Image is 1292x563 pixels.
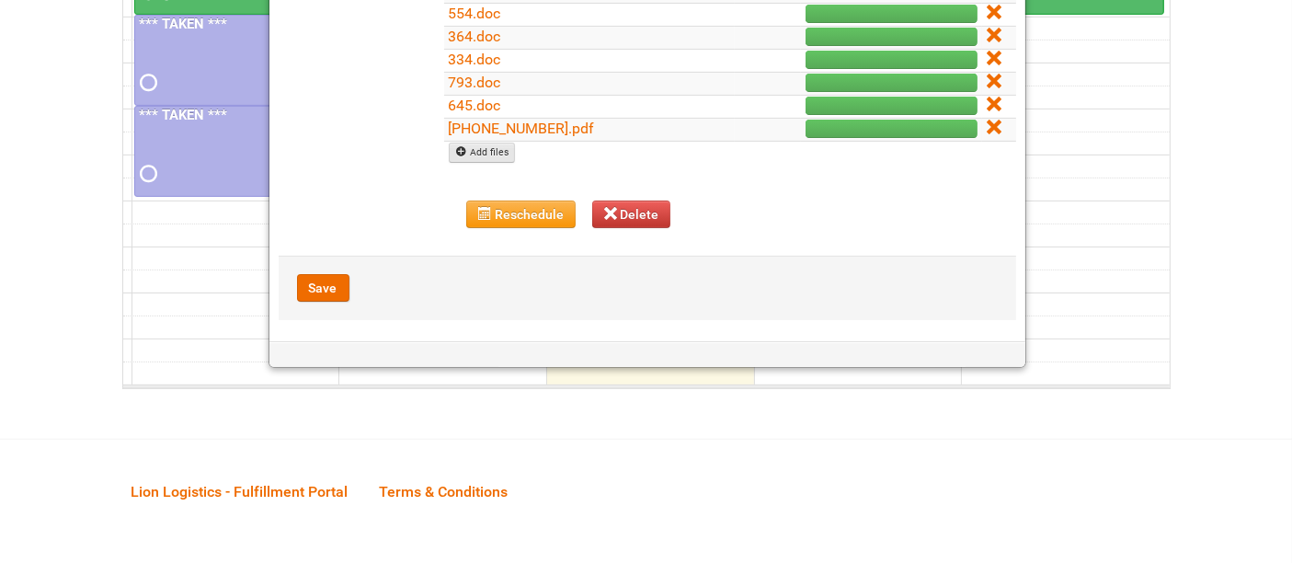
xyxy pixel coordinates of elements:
[141,167,154,180] span: Requested
[366,463,522,520] a: Terms & Conditions
[449,97,501,114] a: 645.doc
[449,5,501,22] a: 554.doc
[449,74,501,91] a: 793.doc
[131,483,349,500] span: Lion Logistics - Fulfillment Portal
[380,483,509,500] span: Terms & Conditions
[118,463,362,520] a: Lion Logistics - Fulfillment Portal
[449,51,501,68] a: 334.doc
[449,28,501,45] a: 364.doc
[449,143,516,163] a: Add files
[297,274,349,302] button: Save
[592,201,671,228] button: Delete
[141,76,154,89] span: Requested
[466,201,576,228] button: Reschedule
[449,120,595,137] a: [PHONE_NUMBER].pdf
